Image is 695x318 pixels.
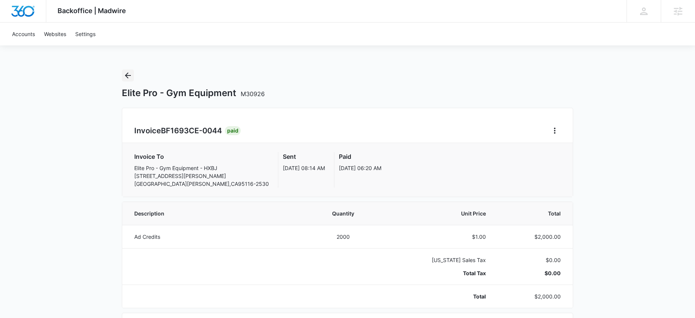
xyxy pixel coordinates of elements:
p: [US_STATE] Sales Tax [385,256,486,264]
p: $0.00 [504,269,561,277]
span: M30926 [241,90,265,98]
p: Total [385,292,486,300]
span: BF1693CE-0044 [161,126,222,135]
button: Home [549,125,561,137]
span: Quantity [319,209,367,217]
button: Back [122,69,134,81]
h2: Invoice [134,125,225,136]
p: [DATE] 08:14 AM [283,164,325,172]
a: Settings [71,23,100,45]
h3: Sent [283,152,325,161]
span: Total [504,209,561,217]
p: Elite Pro - Gym Equipment - HXBJ [STREET_ADDRESS][PERSON_NAME] [GEOGRAPHIC_DATA][PERSON_NAME] , C... [134,164,269,188]
div: Paid [225,126,241,135]
p: $2,000.00 [504,292,561,300]
a: Accounts [8,23,39,45]
td: 2000 [310,225,376,248]
h1: Elite Pro - Gym Equipment [122,87,265,99]
p: [DATE] 06:20 AM [339,164,381,172]
h3: Paid [339,152,381,161]
p: Ad Credits [134,233,301,241]
p: $1.00 [385,233,486,241]
p: Total Tax [385,269,486,277]
span: Description [134,209,301,217]
span: Unit Price [385,209,486,217]
span: Backoffice | Madwire [58,7,126,15]
p: $0.00 [504,256,561,264]
h3: Invoice To [134,152,269,161]
a: Websites [39,23,71,45]
p: $2,000.00 [504,233,561,241]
